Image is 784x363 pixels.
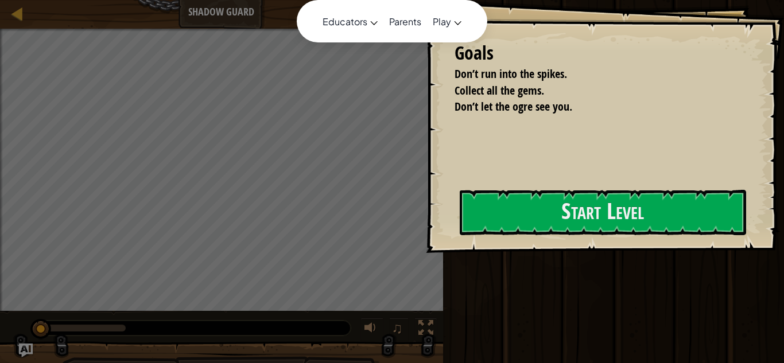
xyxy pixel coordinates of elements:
span: ♫ [391,319,403,337]
button: Adjust volume [360,318,383,341]
button: Ask AI [306,2,337,24]
span: Collect all the gems. [455,83,544,98]
li: Collect all the gems. [440,83,741,99]
span: Don’t run into the spikes. [455,66,567,81]
li: Don’t run into the spikes. [440,66,741,83]
span: Educators [323,15,367,28]
button: Toggle fullscreen [414,318,437,341]
a: Parents [383,6,427,37]
button: Ask AI [19,344,33,357]
button: ♫ [389,318,409,341]
a: Educators [317,6,383,37]
span: Play [433,15,451,28]
button: Start Level [460,190,746,235]
a: Play [427,6,467,37]
li: Don’t let the ogre see you. [440,99,741,115]
span: Don’t let the ogre see you. [455,99,572,114]
div: Goals [455,40,744,67]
